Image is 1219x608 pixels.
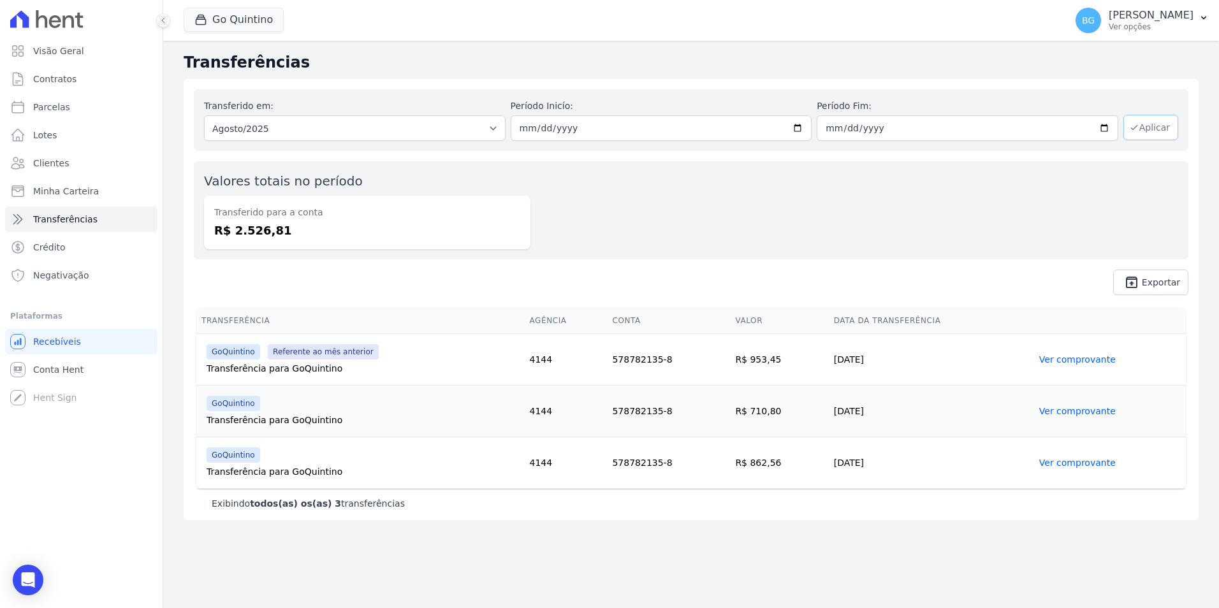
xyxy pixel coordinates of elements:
span: GoQuintino [207,396,260,411]
a: Minha Carteira [5,178,157,204]
td: 4144 [524,334,607,386]
td: R$ 862,56 [730,437,828,489]
span: Crédito [33,241,66,254]
div: Transferência para GoQuintino [207,414,519,426]
span: Negativação [33,269,89,282]
span: Transferências [33,213,98,226]
th: Agência [524,308,607,334]
th: Valor [730,308,828,334]
span: Lotes [33,129,57,141]
td: 4144 [524,386,607,437]
button: Aplicar [1123,115,1178,140]
a: Contratos [5,66,157,92]
span: Exportar [1142,279,1180,286]
p: [PERSON_NAME] [1109,9,1193,22]
label: Valores totais no período [204,173,363,189]
button: Go Quintino [184,8,284,32]
label: Período Fim: [817,99,1118,113]
p: Ver opções [1109,22,1193,32]
span: GoQuintino [207,344,260,359]
span: Visão Geral [33,45,84,57]
th: Data da Transferência [829,308,1034,334]
td: R$ 953,45 [730,334,828,386]
a: Parcelas [5,94,157,120]
span: Clientes [33,157,69,170]
a: Visão Geral [5,38,157,64]
h2: Transferências [184,51,1199,74]
p: Exibindo transferências [212,497,405,510]
span: GoQuintino [207,447,260,463]
span: BG [1082,16,1095,25]
th: Conta [607,308,730,334]
th: Transferência [196,308,524,334]
button: BG [PERSON_NAME] Ver opções [1065,3,1219,38]
div: Transferência para GoQuintino [207,362,519,375]
a: Ver comprovante [1039,406,1116,416]
a: Crédito [5,235,157,260]
a: Ver comprovante [1039,458,1116,468]
td: [DATE] [829,437,1034,489]
dd: R$ 2.526,81 [214,222,520,239]
a: Lotes [5,122,157,148]
span: Contratos [33,73,77,85]
div: Plataformas [10,308,152,324]
a: Clientes [5,150,157,176]
td: R$ 710,80 [730,386,828,437]
td: [DATE] [829,334,1034,386]
td: 578782135-8 [607,386,730,437]
a: Transferências [5,206,157,232]
span: Recebíveis [33,335,81,348]
div: Transferência para GoQuintino [207,465,519,478]
span: Parcelas [33,101,70,113]
label: Transferido em: [204,101,274,111]
td: 578782135-8 [607,437,730,489]
a: Recebíveis [5,329,157,354]
td: [DATE] [829,386,1034,437]
label: Período Inicío: [511,99,812,113]
span: Referente ao mês anterior [268,344,379,359]
a: unarchive Exportar [1113,270,1188,295]
a: Negativação [5,263,157,288]
td: 4144 [524,437,607,489]
a: Conta Hent [5,357,157,382]
b: todos(as) os(as) 3 [250,498,341,509]
a: Ver comprovante [1039,354,1116,365]
div: Open Intercom Messenger [13,565,43,595]
td: 578782135-8 [607,334,730,386]
span: Conta Hent [33,363,84,376]
i: unarchive [1124,275,1139,290]
dt: Transferido para a conta [214,206,520,219]
span: Minha Carteira [33,185,99,198]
